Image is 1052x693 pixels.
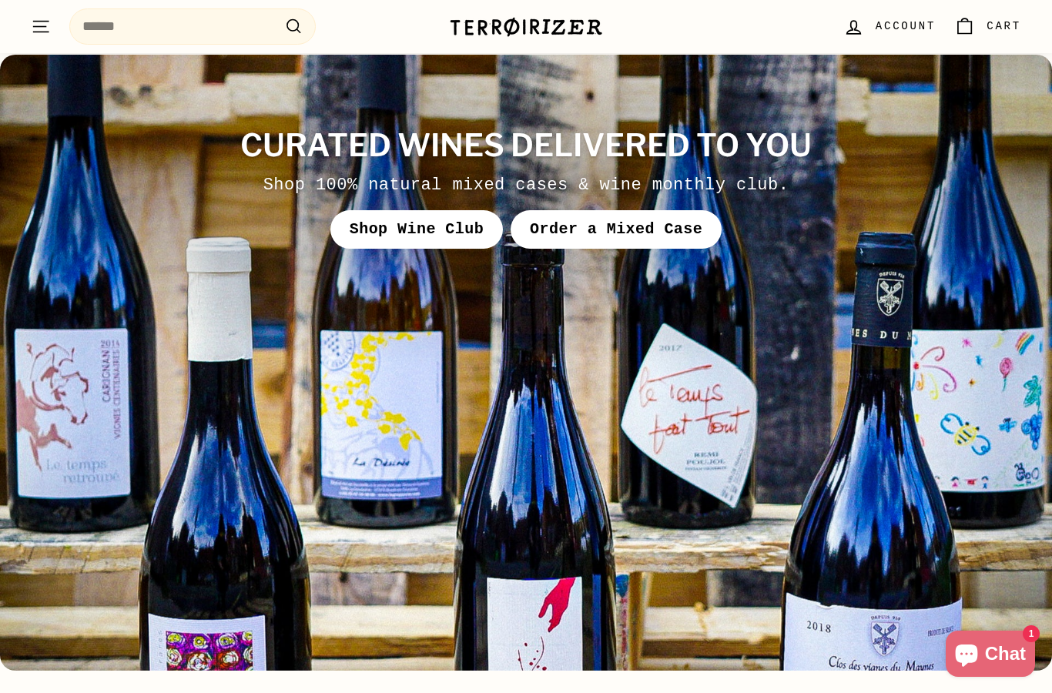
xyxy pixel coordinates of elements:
[834,4,945,49] a: Account
[941,631,1040,681] inbox-online-store-chat: Shopify online store chat
[945,4,1030,49] a: Cart
[74,129,979,163] h2: Curated wines delivered to you
[74,172,979,199] div: Shop 100% natural mixed cases & wine monthly club.
[511,210,722,249] a: Order a Mixed Case
[330,210,503,249] a: Shop Wine Club
[876,18,936,35] span: Account
[987,18,1021,35] span: Cart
